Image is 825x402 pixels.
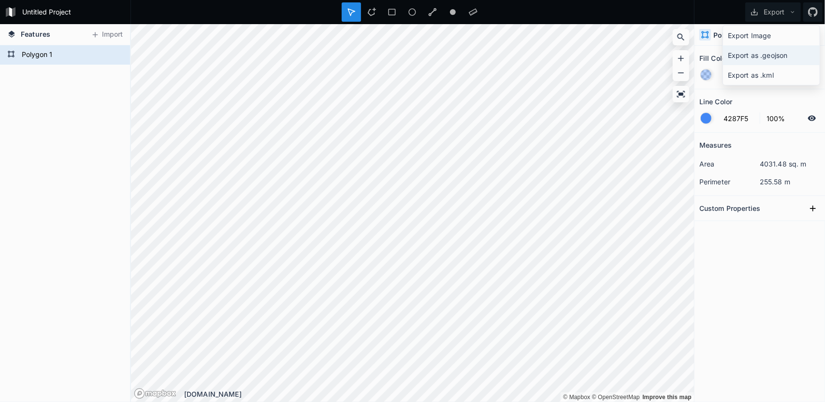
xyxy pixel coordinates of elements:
div: Export as .geojson [723,45,820,65]
h2: Custom Properties [699,201,760,216]
div: Export Image [723,26,820,45]
h4: Polygon 1 [713,30,746,40]
h2: Line Color [699,94,732,109]
button: Import [86,27,128,42]
span: Features [21,29,50,39]
div: Export as .kml [723,65,820,85]
a: OpenStreetMap [592,394,640,401]
dt: area [699,159,760,169]
h2: Measures [699,138,732,152]
h2: Fill Color [699,51,728,66]
dd: 4031.48 sq. m [760,159,820,169]
dd: 255.58 m [760,177,820,187]
a: Map feedback [642,394,692,401]
dt: perimeter [699,177,760,187]
button: Export [745,2,801,22]
a: Mapbox logo [134,388,176,399]
div: [DOMAIN_NAME] [184,389,694,399]
a: Mapbox [563,394,590,401]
